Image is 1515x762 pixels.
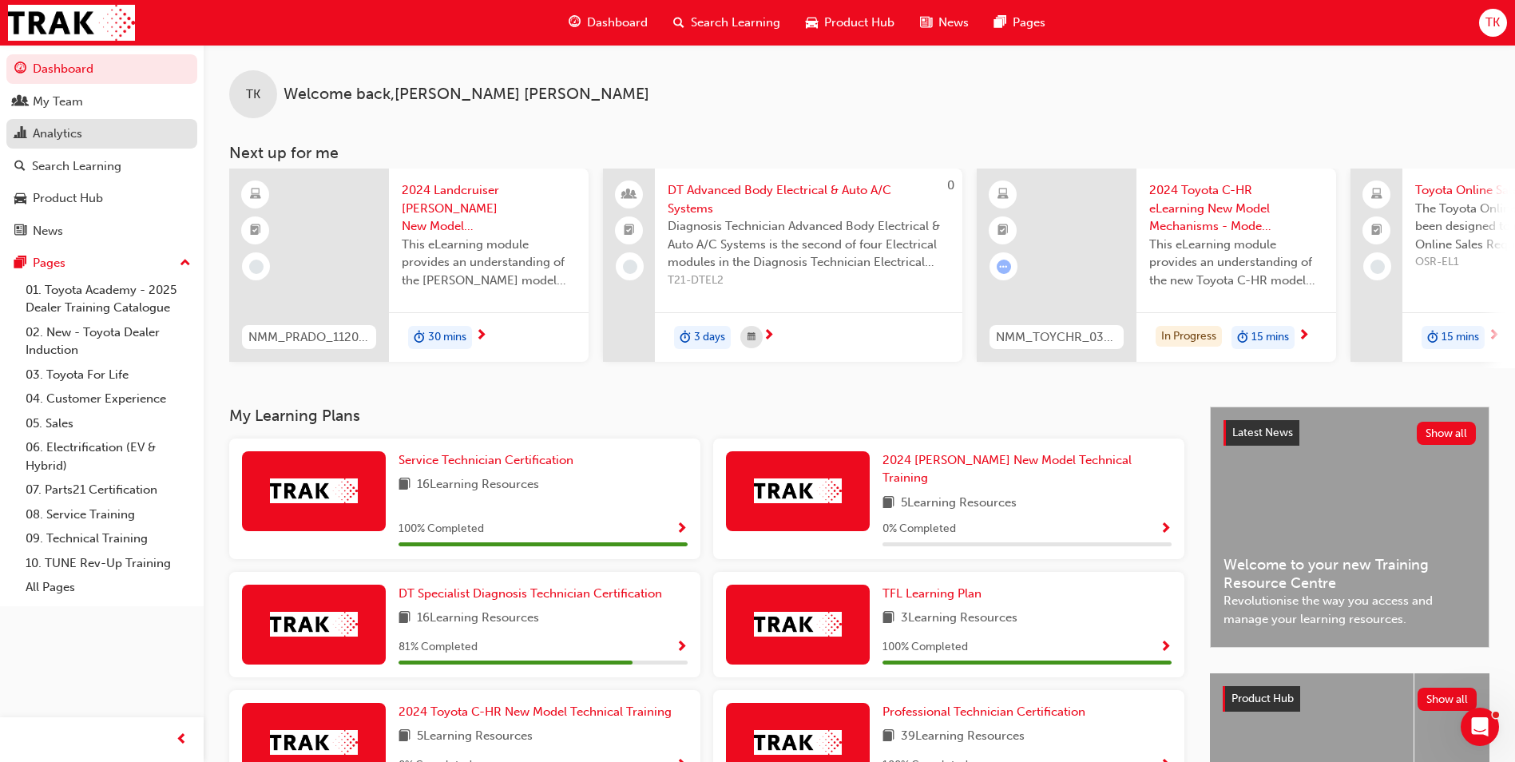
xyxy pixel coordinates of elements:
[33,125,82,143] div: Analytics
[668,217,950,272] span: Diagnosis Technician Advanced Body Electrical & Auto A/C Systems is the second of four Electrical...
[977,169,1336,362] a: NMM_TOYCHR_032024_MODULE_12024 Toyota C-HR eLearning New Model Mechanisms - Model Outline (Module...
[882,609,894,629] span: book-icon
[676,522,688,537] span: Show Progress
[6,87,197,117] a: My Team
[1223,686,1477,712] a: Product HubShow all
[14,95,26,109] span: people-icon
[1488,329,1500,343] span: next-icon
[1160,641,1172,655] span: Show Progress
[402,181,576,236] span: 2024 Landcruiser [PERSON_NAME] New Model Mechanisms - Model Outline 1
[1224,592,1476,628] span: Revolutionise the way you access and manage your learning resources.
[1442,328,1479,347] span: 15 mins
[417,609,539,629] span: 16 Learning Resources
[997,260,1011,274] span: learningRecordVerb_ATTEMPT-icon
[19,502,197,527] a: 08. Service Training
[6,248,197,278] button: Pages
[947,178,954,192] span: 0
[793,6,907,39] a: car-iconProduct Hub
[882,494,894,514] span: book-icon
[603,169,962,362] a: 0DT Advanced Body Electrical & Auto A/C SystemsDiagnosis Technician Advanced Body Electrical & Au...
[428,328,466,347] span: 30 mins
[249,260,264,274] span: learningRecordVerb_NONE-icon
[1160,519,1172,539] button: Show Progress
[270,612,358,637] img: Trak
[399,703,678,721] a: 2024 Toyota C-HR New Model Technical Training
[1479,9,1507,37] button: TK
[754,612,842,637] img: Trak
[1013,14,1045,32] span: Pages
[284,85,649,104] span: Welcome back , [PERSON_NAME] [PERSON_NAME]
[417,727,533,747] span: 5 Learning Resources
[754,478,842,503] img: Trak
[270,478,358,503] img: Trak
[996,328,1117,347] span: NMM_TOYCHR_032024_MODULE_1
[19,278,197,320] a: 01. Toyota Academy - 2025 Dealer Training Catalogue
[754,730,842,755] img: Trak
[180,253,191,274] span: up-icon
[623,260,637,274] span: learningRecordVerb_NONE-icon
[1160,637,1172,657] button: Show Progress
[33,254,65,272] div: Pages
[1224,420,1476,446] a: Latest NewsShow all
[882,586,982,601] span: TFL Learning Plan
[32,157,121,176] div: Search Learning
[14,62,26,77] span: guage-icon
[901,727,1025,747] span: 39 Learning Resources
[14,160,26,174] span: search-icon
[399,451,580,470] a: Service Technician Certification
[33,93,83,111] div: My Team
[1224,556,1476,592] span: Welcome to your new Training Resource Centre
[920,13,932,33] span: news-icon
[399,586,662,601] span: DT Specialist Diagnosis Technician Certification
[399,585,668,603] a: DT Specialist Diagnosis Technician Certification
[19,411,197,436] a: 05. Sales
[1370,260,1385,274] span: learningRecordVerb_NONE-icon
[938,14,969,32] span: News
[417,475,539,495] span: 16 Learning Resources
[569,13,581,33] span: guage-icon
[204,144,1515,162] h3: Next up for me
[399,475,410,495] span: book-icon
[270,730,358,755] img: Trak
[33,222,63,240] div: News
[882,703,1092,721] a: Professional Technician Certification
[6,51,197,248] button: DashboardMy TeamAnalyticsSearch LearningProduct HubNews
[14,127,26,141] span: chart-icon
[250,220,261,241] span: booktick-icon
[624,220,635,241] span: booktick-icon
[1160,522,1172,537] span: Show Progress
[901,494,1017,514] span: 5 Learning Resources
[907,6,982,39] a: news-iconNews
[624,185,635,205] span: people-icon
[1461,708,1499,746] iframe: Intercom live chat
[1237,327,1248,348] span: duration-icon
[691,14,780,32] span: Search Learning
[668,181,950,217] span: DT Advanced Body Electrical & Auto A/C Systems
[19,575,197,600] a: All Pages
[1231,692,1294,705] span: Product Hub
[694,328,725,347] span: 3 days
[1417,422,1477,445] button: Show all
[402,236,576,290] span: This eLearning module provides an understanding of the [PERSON_NAME] model line-up and its Katash...
[673,13,684,33] span: search-icon
[997,185,1009,205] span: learningResourceType_ELEARNING-icon
[8,5,135,41] a: Trak
[994,13,1006,33] span: pages-icon
[660,6,793,39] a: search-iconSearch Learning
[1418,688,1477,711] button: Show all
[14,224,26,239] span: news-icon
[997,220,1009,241] span: booktick-icon
[882,638,968,657] span: 100 % Completed
[1427,327,1438,348] span: duration-icon
[246,85,260,104] span: TK
[901,609,1017,629] span: 3 Learning Resources
[19,478,197,502] a: 07. Parts21 Certification
[748,327,756,347] span: calendar-icon
[882,520,956,538] span: 0 % Completed
[33,189,103,208] div: Product Hub
[475,329,487,343] span: next-icon
[587,14,648,32] span: Dashboard
[229,407,1184,425] h3: My Learning Plans
[676,519,688,539] button: Show Progress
